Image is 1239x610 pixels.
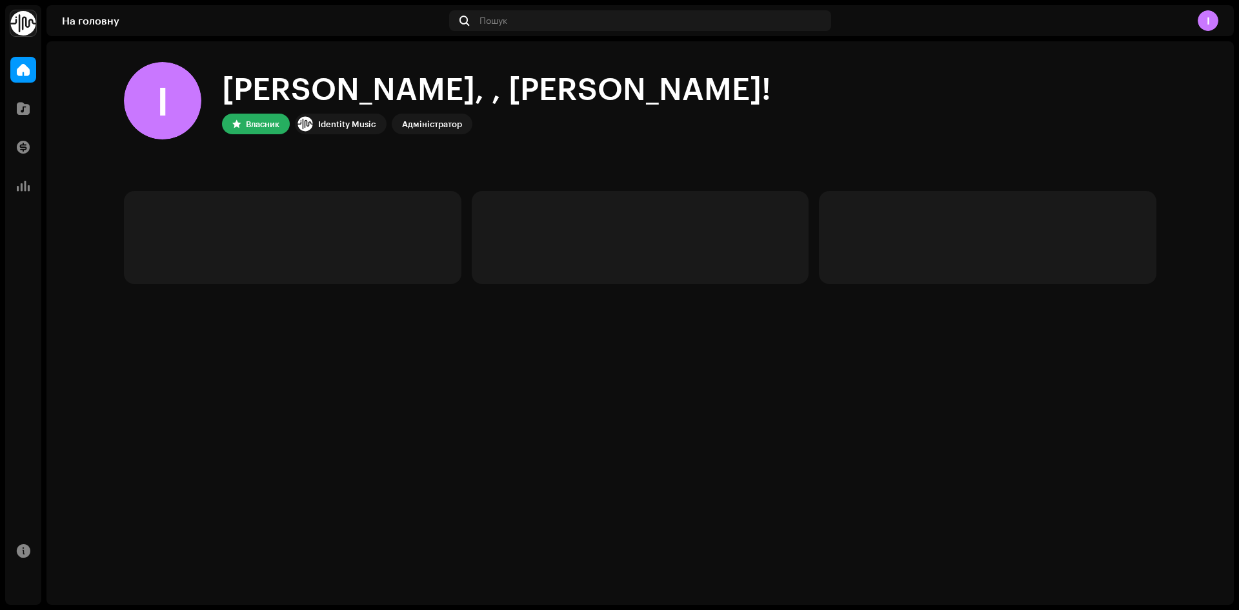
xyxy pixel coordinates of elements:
div: Адміністратор [402,116,462,132]
div: На головну [62,15,444,26]
div: Identity Music [318,116,376,132]
span: Пошук [479,15,507,26]
img: 0f74c21f-6d1c-4dbc-9196-dbddad53419e [297,116,313,132]
div: Власник [246,116,279,132]
div: [PERSON_NAME], , [PERSON_NAME]! [222,67,771,108]
div: I [1198,10,1218,31]
img: 0f74c21f-6d1c-4dbc-9196-dbddad53419e [10,10,36,36]
div: I [124,62,201,139]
